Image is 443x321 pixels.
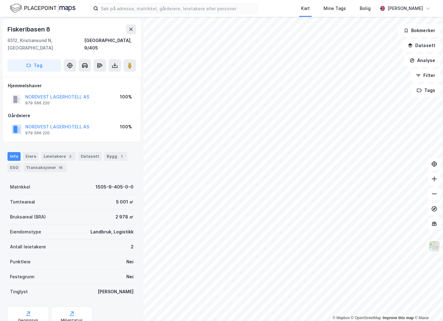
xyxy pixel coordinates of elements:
[301,5,310,12] div: Kart
[10,258,31,266] div: Punktleie
[10,198,35,206] div: Tomteareal
[57,165,64,171] div: 16
[25,101,50,106] div: 979 566 220
[126,273,134,280] div: Nei
[7,24,51,34] div: Fiskeribasen 8
[7,152,21,161] div: Info
[8,82,136,89] div: Hjemmelshaver
[324,5,346,12] div: Mine Tags
[402,39,441,52] button: Datasett
[23,163,66,172] div: Transaksjoner
[411,69,441,82] button: Filter
[95,183,134,191] div: 1505-9-405-0-0
[41,152,76,161] div: Leietakere
[116,198,134,206] div: 5 001 ㎡
[7,37,84,52] div: 6512, Kristiansund N, [GEOGRAPHIC_DATA]
[23,152,39,161] div: Eiere
[428,240,440,252] img: Z
[120,93,132,101] div: 100%
[104,152,127,161] div: Bygg
[383,316,414,320] a: Improve this map
[10,243,46,251] div: Antall leietakere
[412,291,443,321] div: Kontrollprogram for chat
[120,123,132,131] div: 100%
[115,213,134,221] div: 2 978 ㎡
[119,153,125,160] div: 1
[387,5,423,12] div: [PERSON_NAME]
[411,84,441,97] button: Tags
[131,243,134,251] div: 2
[10,183,30,191] div: Matrikkel
[333,316,350,320] a: Mapbox
[10,273,34,280] div: Festegrunn
[360,5,371,12] div: Bolig
[90,228,134,236] div: Landbruk, Logistikk
[10,213,46,221] div: Bruksareal (BRA)
[398,24,441,37] button: Bokmerker
[78,152,102,161] div: Datasett
[10,3,75,14] img: logo.f888ab2527a4732fd821a326f86c7f29.svg
[98,288,134,295] div: [PERSON_NAME]
[7,59,61,72] button: Tag
[126,258,134,266] div: Nei
[84,37,136,52] div: [GEOGRAPHIC_DATA], 9/405
[8,112,136,119] div: Gårdeiere
[10,228,41,236] div: Eiendomstype
[10,288,28,295] div: Tinglyst
[404,54,441,67] button: Analyse
[412,291,443,321] iframe: Chat Widget
[7,163,21,172] div: ESG
[25,131,50,136] div: 979 566 220
[351,316,381,320] a: OpenStreetMap
[98,4,257,13] input: Søk på adresse, matrikkel, gårdeiere, leietakere eller personer
[67,153,73,160] div: 2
